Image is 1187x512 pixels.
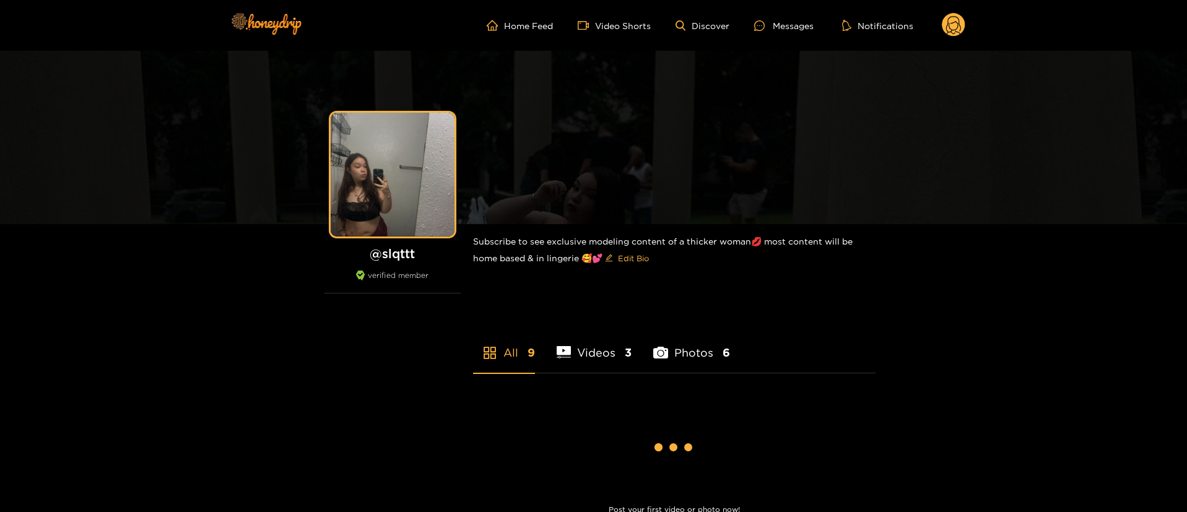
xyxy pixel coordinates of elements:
[602,248,651,268] button: editEdit Bio
[324,246,461,261] h1: @ slqttt
[625,345,632,360] span: 3
[676,20,729,31] a: Discover
[653,317,730,373] li: Photos
[473,317,535,373] li: All
[578,20,651,31] a: Video Shorts
[487,20,504,31] span: home
[838,19,917,32] button: Notifications
[473,224,876,278] div: Subscribe to see exclusive modeling content of a thicker woman💋 most content will be home based &...
[557,317,632,373] li: Videos
[754,19,814,33] div: Messages
[324,271,461,293] div: verified member
[605,254,613,263] span: edit
[618,252,649,264] span: Edit Bio
[578,20,595,31] span: video-camera
[487,20,553,31] a: Home Feed
[482,345,497,360] span: appstore
[528,345,535,360] span: 9
[723,345,730,360] span: 6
